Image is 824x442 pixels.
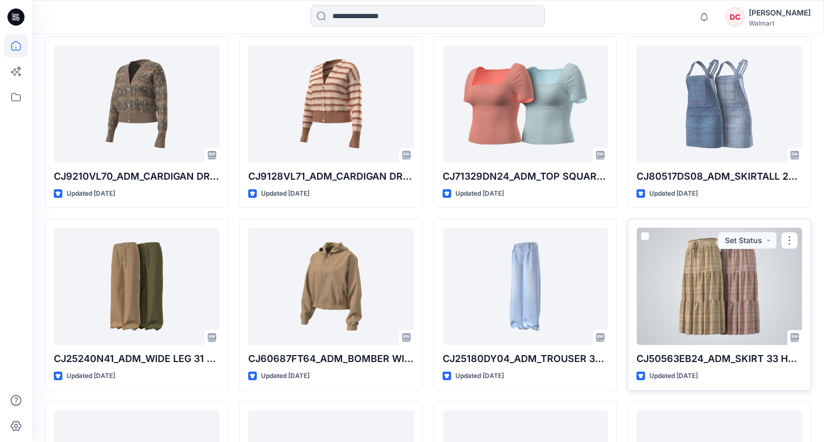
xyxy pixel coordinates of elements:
[67,371,115,382] p: Updated [DATE]
[749,19,811,27] div: Walmart
[67,188,115,199] p: Updated [DATE]
[637,351,802,366] p: CJ50563EB24_ADM_SKIRT 33 HR MIDI TIER
[443,45,608,163] a: CJ71329DN24_ADM_TOP SQUARE NECK SS
[248,228,414,345] a: CJ60687FT64_ADM_BOMBER WITH HOODIE 21 HPS WELT PKT
[637,228,802,345] a: CJ50563EB24_ADM_SKIRT 33 HR MIDI TIER
[637,169,802,184] p: CJ80517DS08_ADM_SKIRTALL 25 HPN
[649,371,698,382] p: Updated [DATE]
[54,169,219,184] p: CJ9210VL70_ADM_CARDIGAN DROP SHOULDER RIB PLACKET
[54,228,219,345] a: CJ25240N41_ADM_WIDE LEG 31 PARACHUTE CARGO
[248,351,414,366] p: CJ60687FT64_ADM_BOMBER WITH HOODIE 21 HPS WELT PKT
[54,45,219,163] a: CJ9210VL70_ADM_CARDIGAN DROP SHOULDER RIB PLACKET
[443,351,608,366] p: CJ25180DY04_ADM_TROUSER 32 ADJUSTABLE WB
[649,188,698,199] p: Updated [DATE]
[455,371,504,382] p: Updated [DATE]
[455,188,504,199] p: Updated [DATE]
[637,45,802,163] a: CJ80517DS08_ADM_SKIRTALL 25 HPN
[443,228,608,345] a: CJ25180DY04_ADM_TROUSER 32 ADJUSTABLE WB
[248,169,414,184] p: CJ9128VL71_ADM_CARDIGAN DROP SHOULDER RIB PLACKET
[443,169,608,184] p: CJ71329DN24_ADM_TOP SQUARE NECK SS
[261,371,309,382] p: Updated [DATE]
[261,188,309,199] p: Updated [DATE]
[248,45,414,163] a: CJ9128VL71_ADM_CARDIGAN DROP SHOULDER RIB PLACKET
[54,351,219,366] p: CJ25240N41_ADM_WIDE LEG 31 PARACHUTE CARGO
[749,6,811,19] div: [PERSON_NAME]
[725,7,745,27] div: DC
